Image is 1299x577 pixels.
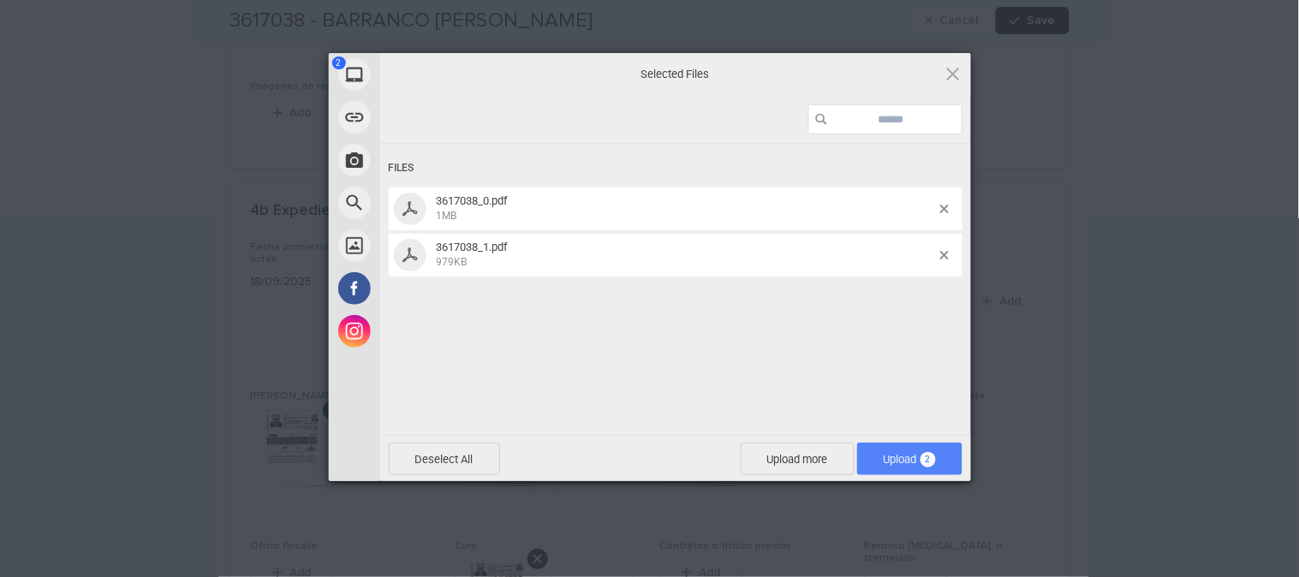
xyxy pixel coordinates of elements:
[432,194,940,223] span: 3617038_0.pdf
[884,453,936,466] span: Upload
[329,181,534,224] div: Web Search
[329,224,534,267] div: Unsplash
[332,57,346,69] span: 2
[389,443,500,475] span: Deselect All
[437,256,468,268] span: 979KB
[329,310,534,353] div: Instagram
[432,241,940,269] span: 3617038_1.pdf
[944,64,962,83] span: Click here or hit ESC to close picker
[857,443,962,475] span: Upload
[437,241,509,253] span: 3617038_1.pdf
[921,452,936,467] span: 2
[329,96,534,139] div: Link (URL)
[389,152,962,184] div: Files
[741,443,855,475] span: Upload more
[329,139,534,181] div: Take Photo
[329,53,534,96] div: My Device
[437,210,457,222] span: 1MB
[329,267,534,310] div: Facebook
[437,194,509,207] span: 3617038_0.pdf
[504,67,847,82] span: Selected Files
